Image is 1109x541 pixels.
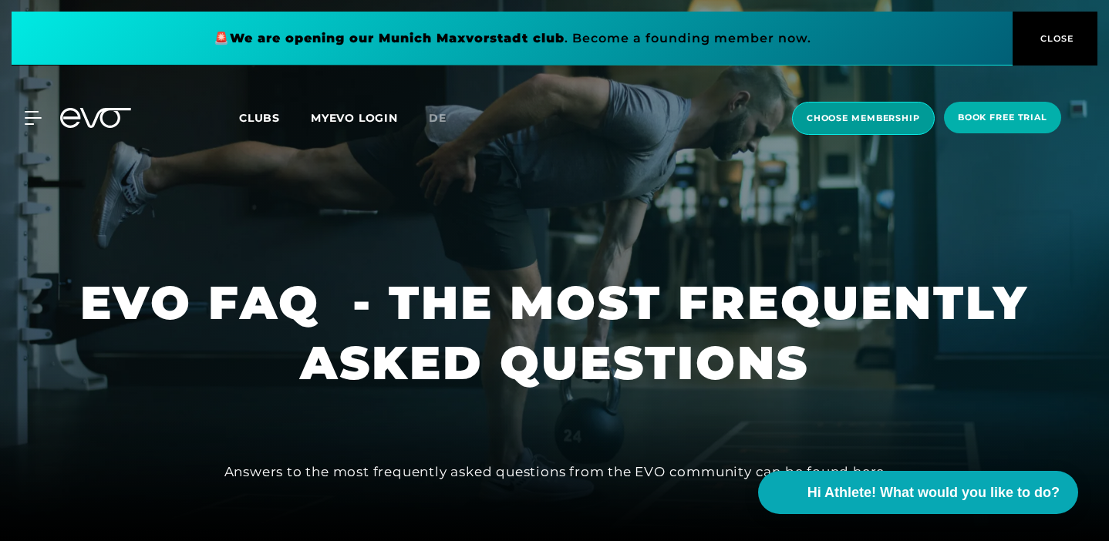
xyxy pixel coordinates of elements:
[787,102,939,135] a: choose membership
[1037,32,1074,45] span: CLOSE
[807,112,920,125] span: choose membership
[429,109,465,127] a: de
[807,482,1060,503] span: Hi Athlete! What would you like to do?
[1013,12,1097,66] button: CLOSE
[939,102,1066,135] a: book free trial
[239,111,280,125] span: Clubs
[239,110,311,125] a: Clubs
[429,111,447,125] span: de
[224,459,885,484] div: Answers to the most frequently asked questions from the EVO community can be found here
[12,273,1097,393] h1: EVO FAQ - THE MOST FREQUENTLY ASKED QUESTIONS
[758,471,1078,514] button: Hi Athlete! What would you like to do?
[311,111,398,125] a: MYEVO LOGIN
[958,111,1047,124] span: book free trial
